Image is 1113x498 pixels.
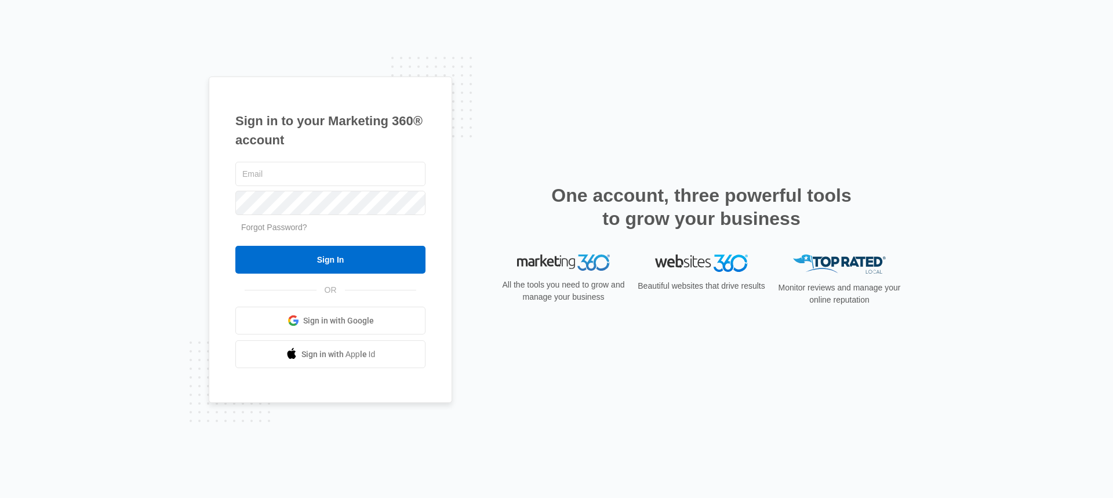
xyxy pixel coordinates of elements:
[548,184,855,230] h2: One account, three powerful tools to grow your business
[317,284,345,296] span: OR
[235,246,425,274] input: Sign In
[235,111,425,150] h1: Sign in to your Marketing 360® account
[793,255,886,274] img: Top Rated Local
[655,255,748,271] img: Websites 360
[301,348,376,361] span: Sign in with Apple Id
[235,162,425,186] input: Email
[235,340,425,368] a: Sign in with Apple Id
[517,255,610,271] img: Marketing 360
[499,279,628,303] p: All the tools you need to grow and manage your business
[636,280,766,292] p: Beautiful websites that drive results
[303,315,374,327] span: Sign in with Google
[241,223,307,232] a: Forgot Password?
[235,307,425,335] a: Sign in with Google
[774,282,904,306] p: Monitor reviews and manage your online reputation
